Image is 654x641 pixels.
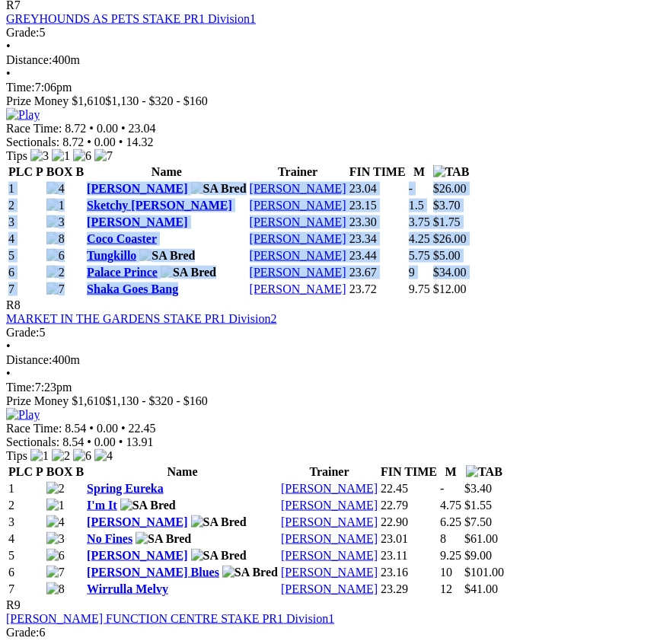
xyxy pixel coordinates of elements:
[8,265,44,280] td: 6
[46,515,65,529] img: 4
[89,422,94,435] span: •
[6,298,21,311] span: R8
[433,282,467,295] span: $12.00
[280,464,378,480] th: Trainer
[380,582,438,597] td: 23.29
[94,149,113,163] img: 7
[8,181,44,196] td: 1
[409,215,430,228] text: 3.75
[380,565,438,580] td: 23.16
[6,408,40,422] img: Play
[52,149,70,163] img: 1
[349,231,407,247] td: 23.34
[46,465,73,478] span: BOX
[46,282,65,296] img: 7
[6,353,648,367] div: 400m
[349,282,407,297] td: 23.72
[250,215,346,228] a: [PERSON_NAME]
[46,499,65,512] img: 1
[349,181,407,196] td: 23.04
[6,81,648,94] div: 7:06pm
[464,532,498,545] span: $61.00
[281,499,378,512] a: [PERSON_NAME]
[105,394,208,407] span: $1,130 - $320 - $160
[120,499,176,512] img: SA Bred
[87,435,91,448] span: •
[6,626,648,639] div: 6
[440,532,446,545] text: 8
[191,182,247,196] img: SA Bred
[6,26,648,40] div: 5
[46,582,65,596] img: 8
[6,381,648,394] div: 7:23pm
[6,136,59,148] span: Sectionals:
[222,566,278,579] img: SA Bred
[250,199,346,212] a: [PERSON_NAME]
[464,566,504,579] span: $101.00
[97,122,118,135] span: 0.00
[46,182,65,196] img: 4
[8,282,44,297] td: 7
[126,136,153,148] span: 14.32
[8,165,33,178] span: PLC
[433,182,467,195] span: $26.00
[30,149,49,163] img: 3
[121,422,126,435] span: •
[281,549,378,562] a: [PERSON_NAME]
[380,531,438,547] td: 23.01
[408,164,431,180] th: M
[8,498,44,513] td: 2
[8,248,44,263] td: 5
[191,549,247,563] img: SA Bred
[281,566,378,579] a: [PERSON_NAME]
[349,164,407,180] th: FIN TIME
[6,598,21,611] span: R9
[87,515,187,528] a: [PERSON_NAME]
[464,499,492,512] span: $1.55
[6,626,40,639] span: Grade:
[139,249,195,263] img: SA Bred
[87,232,157,245] a: Coco Coaster
[409,249,430,262] text: 5.75
[46,266,65,279] img: 2
[8,465,33,478] span: PLC
[6,353,52,366] span: Distance:
[409,199,424,212] text: 1.5
[94,136,116,148] span: 0.00
[433,165,470,179] img: TAB
[136,532,191,546] img: SA Bred
[8,231,44,247] td: 4
[6,422,62,435] span: Race Time:
[281,482,378,495] a: [PERSON_NAME]
[87,215,187,228] a: [PERSON_NAME]
[6,326,40,339] span: Grade:
[6,449,27,462] span: Tips
[464,582,498,595] span: $41.00
[46,549,65,563] img: 6
[6,326,648,340] div: 5
[6,394,648,408] div: Prize Money $1,610
[73,449,91,463] img: 6
[97,422,118,435] span: 0.00
[129,422,156,435] span: 22.45
[6,26,40,39] span: Grade:
[380,481,438,496] td: 22.45
[121,122,126,135] span: •
[46,482,65,496] img: 2
[281,582,378,595] a: [PERSON_NAME]
[46,215,65,229] img: 3
[433,215,461,228] span: $1.75
[440,566,452,579] text: 10
[87,482,164,495] a: Spring Eureka
[62,136,84,148] span: 8.72
[8,515,44,530] td: 3
[36,465,43,478] span: P
[36,165,43,178] span: P
[281,515,378,528] a: [PERSON_NAME]
[87,549,187,562] a: [PERSON_NAME]
[52,449,70,463] img: 2
[349,198,407,213] td: 23.15
[87,266,158,279] a: Palace Prince
[433,249,461,262] span: $5.00
[6,312,276,325] a: MARKET IN THE GARDENS STAKE PR1 Division2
